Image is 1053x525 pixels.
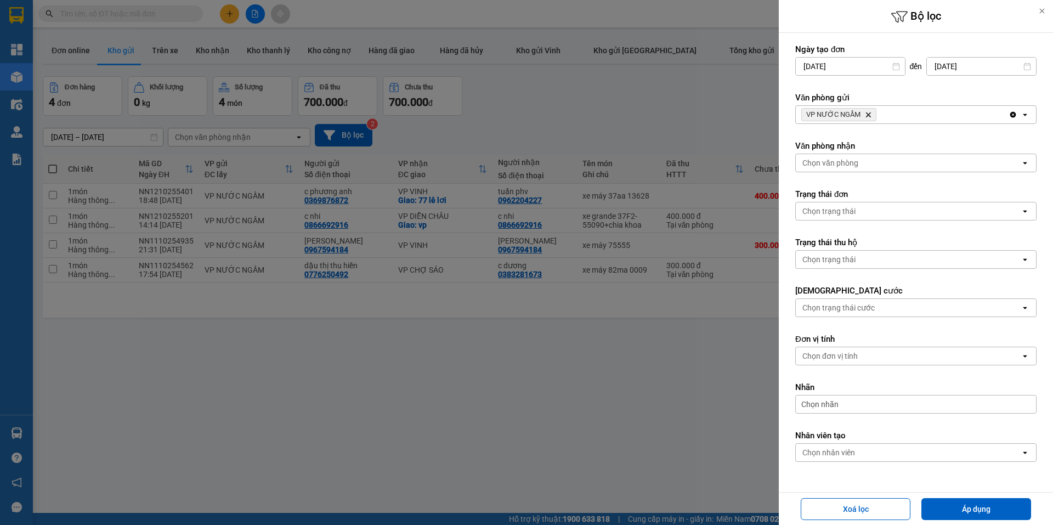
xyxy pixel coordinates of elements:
[1021,110,1029,119] svg: open
[1021,159,1029,167] svg: open
[802,447,855,458] div: Chọn nhân viên
[795,285,1037,296] label: [DEMOGRAPHIC_DATA] cước
[795,92,1037,103] label: Văn phòng gửi
[802,254,856,265] div: Chọn trạng thái
[795,334,1037,345] label: Đơn vị tính
[927,58,1036,75] input: Select a date.
[795,382,1037,393] label: Nhãn
[1009,110,1017,119] svg: Clear all
[795,44,1037,55] label: Ngày tạo đơn
[879,109,880,120] input: Selected VP NƯỚC NGẦM.
[795,237,1037,248] label: Trạng thái thu hộ
[806,110,860,119] span: VP NƯỚC NGẦM
[795,189,1037,200] label: Trạng thái đơn
[1021,207,1029,216] svg: open
[779,8,1053,25] h6: Bộ lọc
[796,58,905,75] input: Select a date.
[802,206,856,217] div: Chọn trạng thái
[795,430,1037,441] label: Nhân viên tạo
[1021,352,1029,360] svg: open
[802,157,858,168] div: Chọn văn phòng
[1021,255,1029,264] svg: open
[910,61,922,72] span: đến
[921,498,1031,520] button: Áp dụng
[801,498,910,520] button: Xoá lọc
[801,399,839,410] span: Chọn nhãn
[865,111,871,118] svg: Delete
[795,140,1037,151] label: Văn phòng nhận
[1021,448,1029,457] svg: open
[802,302,875,313] div: Chọn trạng thái cước
[802,351,858,362] div: Chọn đơn vị tính
[1021,303,1029,312] svg: open
[801,108,876,121] span: VP NƯỚC NGẦM, close by backspace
